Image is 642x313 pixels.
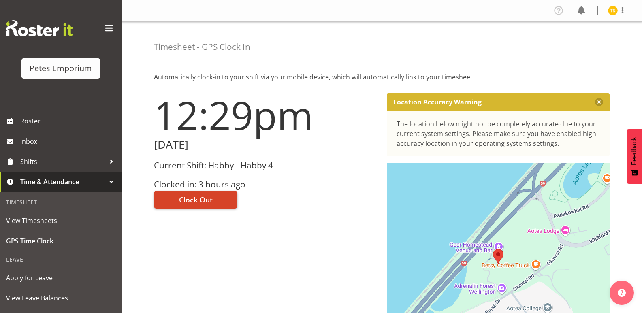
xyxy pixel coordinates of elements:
div: Petes Emporium [30,62,92,75]
div: Timesheet [2,194,119,211]
a: View Leave Balances [2,288,119,308]
div: The location below might not be completely accurate due to your current system settings. Please m... [397,119,600,148]
img: help-xxl-2.png [618,289,626,297]
a: Apply for Leave [2,268,119,288]
span: Roster [20,115,117,127]
a: View Timesheets [2,211,119,231]
span: View Timesheets [6,215,115,227]
span: Shifts [20,155,105,168]
div: Leave [2,251,119,268]
h3: Current Shift: Habby - Habby 4 [154,161,377,170]
span: Inbox [20,135,117,147]
button: Feedback - Show survey [627,129,642,184]
button: Close message [595,98,603,106]
span: View Leave Balances [6,292,115,304]
h4: Timesheet - GPS Clock In [154,42,250,51]
span: Feedback [631,137,638,165]
h3: Clocked in: 3 hours ago [154,180,377,189]
span: GPS Time Clock [6,235,115,247]
p: Automatically clock-in to your shift via your mobile device, which will automatically link to you... [154,72,610,82]
span: Time & Attendance [20,176,105,188]
p: Location Accuracy Warning [393,98,482,106]
button: Clock Out [154,191,237,209]
h1: 12:29pm [154,93,377,137]
span: Apply for Leave [6,272,115,284]
h2: [DATE] [154,138,377,151]
img: Rosterit website logo [6,20,73,36]
span: Clock Out [179,194,213,205]
img: tamara-straker11292.jpg [608,6,618,15]
a: GPS Time Clock [2,231,119,251]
